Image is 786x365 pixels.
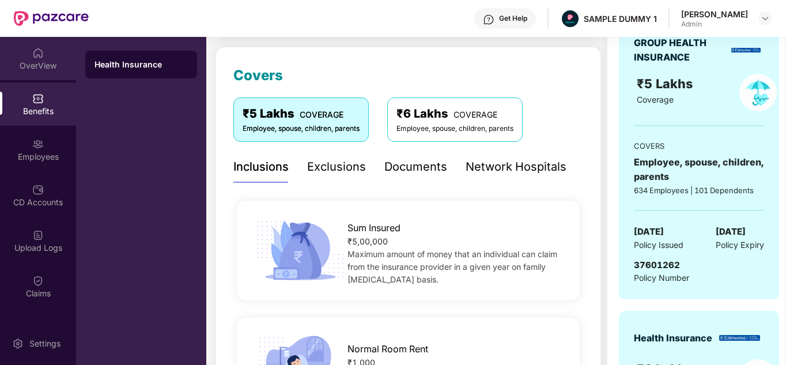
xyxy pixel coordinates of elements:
img: policyIcon [739,74,777,111]
img: svg+xml;base64,PHN2ZyBpZD0iQmVuZWZpdHMiIHhtbG5zPSJodHRwOi8vd3d3LnczLm9yZy8yMDAwL3N2ZyIgd2lkdGg9Ij... [32,93,44,104]
div: Network Hospitals [466,158,566,176]
span: Normal Room Rent [347,342,428,356]
span: Coverage [637,95,674,104]
img: insurerLogo [731,48,761,52]
div: Employee, spouse, children, parents [634,155,764,184]
div: COVERS [634,140,764,152]
img: svg+xml;base64,PHN2ZyBpZD0iQ0RfQWNjb3VudHMiIGRhdGEtbmFtZT0iQ0QgQWNjb3VudHMiIHhtbG5zPSJodHRwOi8vd3... [32,184,44,195]
div: Health Insurance [95,59,188,70]
span: 37601262 [634,259,680,270]
div: GROUP HEALTH INSURANCE [634,36,727,65]
img: svg+xml;base64,PHN2ZyBpZD0iQ2xhaW0iIHhtbG5zPSJodHRwOi8vd3d3LnczLm9yZy8yMDAwL3N2ZyIgd2lkdGg9IjIwIi... [32,275,44,287]
span: COVERAGE [454,110,497,119]
div: Settings [26,338,64,349]
img: svg+xml;base64,PHN2ZyBpZD0iRW1wbG95ZWVzIiB4bWxucz0iaHR0cDovL3d3dy53My5vcmcvMjAwMC9zdmciIHdpZHRoPS... [32,138,44,150]
div: Exclusions [307,158,366,176]
span: Maximum amount of money that an individual can claim from the insurance provider in a given year ... [347,249,557,284]
div: SAMPLE DUMMY 1 [584,13,657,24]
span: Policy Number [634,273,689,283]
div: Health Insurance [634,331,712,345]
span: COVERAGE [300,110,343,119]
div: 634 Employees | 101 Dependents [634,185,764,196]
div: [PERSON_NAME] [681,9,748,20]
img: Pazcare_Alternative_logo-01-01.png [562,10,579,27]
div: Documents [384,158,447,176]
img: svg+xml;base64,PHN2ZyBpZD0iQ2xhaW0iIHhtbG5zPSJodHRwOi8vd3d3LnczLm9yZy8yMDAwL3N2ZyIgd2lkdGg9IjIwIi... [32,321,44,332]
div: Inclusions [233,158,289,176]
div: Employee, spouse, children, parents [396,123,513,134]
img: svg+xml;base64,PHN2ZyBpZD0iSG9tZSIgeG1sbnM9Imh0dHA6Ly93d3cudzMub3JnLzIwMDAvc3ZnIiB3aWR0aD0iMjAiIG... [32,47,44,59]
img: svg+xml;base64,PHN2ZyBpZD0iVXBsb2FkX0xvZ3MiIGRhdGEtbmFtZT0iVXBsb2FkIExvZ3MiIHhtbG5zPSJodHRwOi8vd3... [32,229,44,241]
span: Covers [233,67,283,84]
img: insurerLogo [719,335,760,341]
div: Admin [681,20,748,29]
span: [DATE] [716,225,746,239]
img: icon [252,217,348,284]
span: Policy Expiry [716,239,764,251]
div: ₹5,00,000 [347,235,564,248]
div: Employee, spouse, children, parents [243,123,360,134]
img: svg+xml;base64,PHN2ZyBpZD0iSGVscC0zMngzMiIgeG1sbnM9Imh0dHA6Ly93d3cudzMub3JnLzIwMDAvc3ZnIiB3aWR0aD... [483,14,494,25]
div: ₹6 Lakhs [396,105,513,123]
div: ₹5 Lakhs [243,105,360,123]
img: New Pazcare Logo [14,11,89,26]
div: Get Help [499,14,527,23]
span: [DATE] [634,225,664,239]
span: Sum Insured [347,221,400,235]
img: svg+xml;base64,PHN2ZyBpZD0iU2V0dGluZy0yMHgyMCIgeG1sbnM9Imh0dHA6Ly93d3cudzMub3JnLzIwMDAvc3ZnIiB3aW... [12,338,24,349]
span: Policy Issued [634,239,683,251]
img: svg+xml;base64,PHN2ZyBpZD0iRHJvcGRvd24tMzJ4MzIiIHhtbG5zPSJodHRwOi8vd3d3LnczLm9yZy8yMDAwL3N2ZyIgd2... [761,14,770,23]
span: ₹5 Lakhs [637,76,696,91]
